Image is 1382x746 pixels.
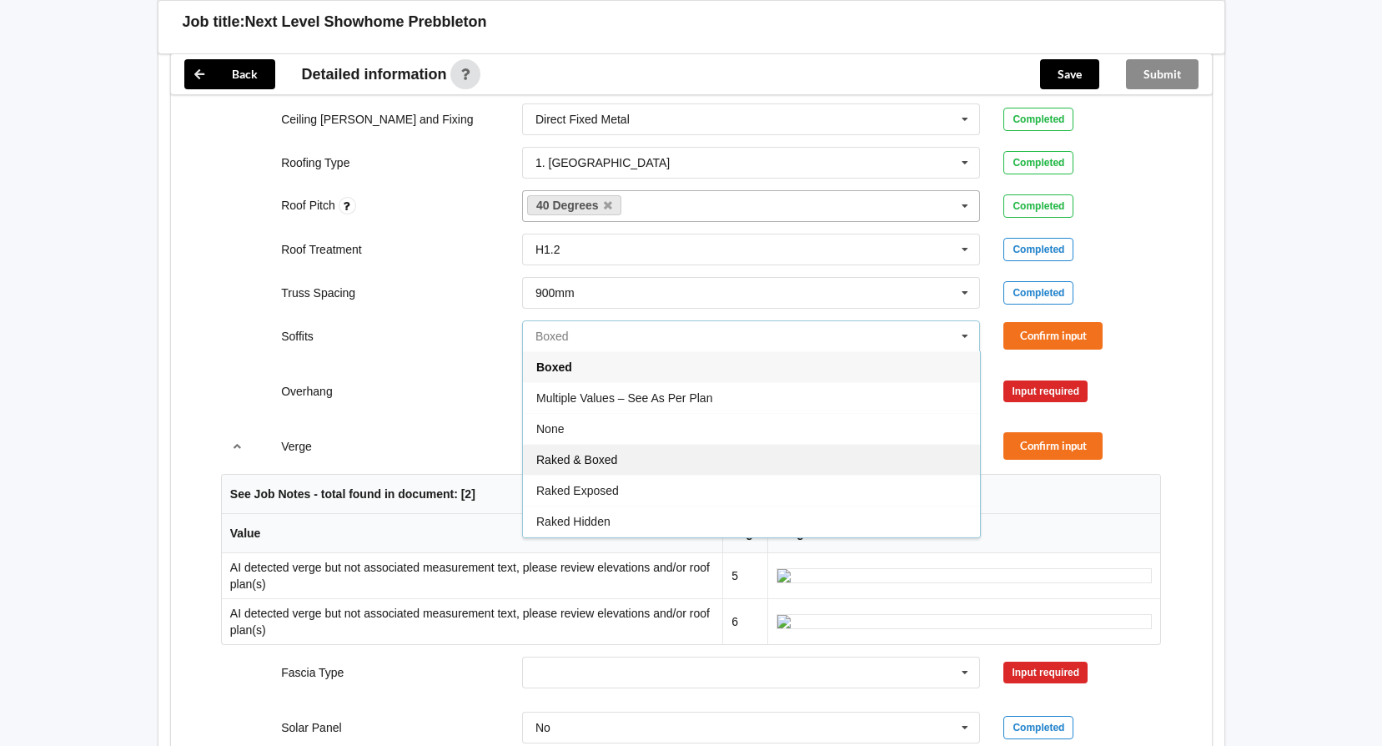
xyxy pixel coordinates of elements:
[222,475,1160,514] th: See Job Notes - total found in document: [2]
[1003,194,1073,218] div: Completed
[1003,662,1088,683] div: Input required
[527,195,621,215] a: 40 Degrees
[281,666,344,679] label: Fascia Type
[1003,281,1073,305] div: Completed
[536,515,611,528] span: Raked Hidden
[535,287,575,299] div: 900mm
[281,330,314,343] label: Soffits
[221,431,254,461] button: reference-toggle
[281,286,355,300] label: Truss Spacing
[535,722,550,733] div: No
[222,553,722,598] td: AI detected verge but not associated measurement text, please review elevations and/or roof plan(s)
[281,243,362,256] label: Roof Treatment
[1003,108,1073,131] div: Completed
[281,113,473,126] label: Ceiling [PERSON_NAME] and Fixing
[281,440,312,453] label: Verge
[536,484,619,497] span: Raked Exposed
[535,113,630,125] div: Direct Fixed Metal
[222,514,722,553] th: Value
[1003,716,1073,739] div: Completed
[1003,322,1103,350] button: Confirm input
[281,721,341,734] label: Solar Panel
[1003,432,1103,460] button: Confirm input
[281,199,338,212] label: Roof Pitch
[536,360,572,374] span: Boxed
[776,568,1152,583] img: ai_input-page5-Verge-c0.jpeg
[281,385,332,398] label: Overhang
[222,598,722,644] td: AI detected verge but not associated measurement text, please review elevations and/or roof plan(s)
[1003,151,1073,174] div: Completed
[183,13,245,32] h3: Job title:
[1003,238,1073,261] div: Completed
[245,13,487,32] h3: Next Level Showhome Prebbleton
[535,157,670,169] div: 1. [GEOGRAPHIC_DATA]
[1003,381,1088,402] div: Input required
[535,244,560,255] div: H1.2
[776,614,1152,629] img: ai_input-page6-Verge-c1.jpeg
[1040,59,1099,89] button: Save
[536,391,712,405] span: Multiple Values – See As Per Plan
[184,59,275,89] button: Back
[536,453,617,466] span: Raked & Boxed
[722,553,767,598] td: 5
[536,422,564,436] span: None
[722,598,767,644] td: 6
[302,67,447,82] span: Detailed information
[281,156,349,169] label: Roofing Type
